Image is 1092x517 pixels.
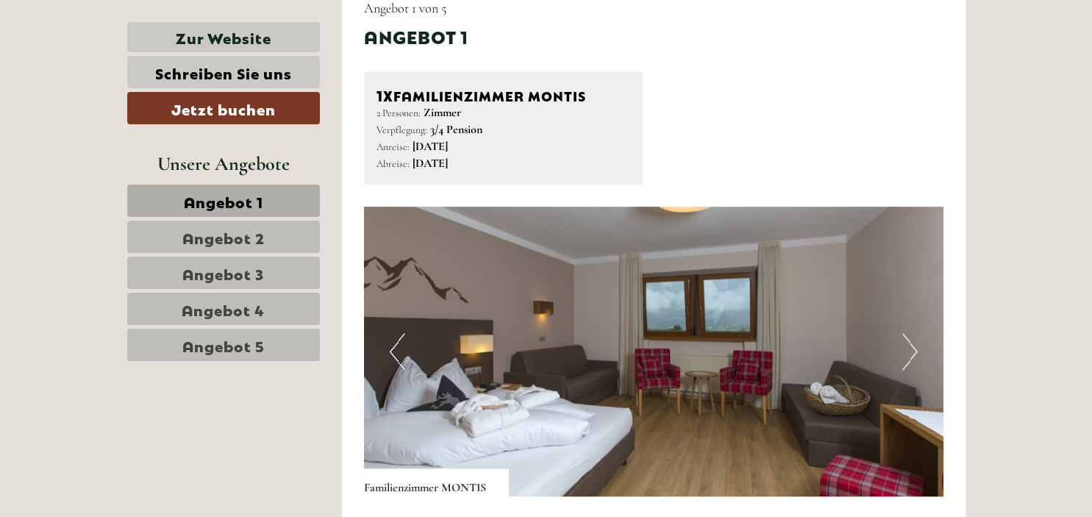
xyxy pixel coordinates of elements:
img: image [364,207,943,496]
button: Next [902,333,918,370]
span: Angebot 2 [182,227,265,247]
small: 2 Personen: [377,107,421,119]
a: Jetzt buchen [127,92,320,124]
button: Senden [477,381,579,413]
span: Angebot 1 [184,190,263,211]
b: [DATE] [413,139,448,154]
a: Schreiben Sie uns [127,56,320,88]
small: Anreise: [377,140,410,153]
div: Guten Tag, wie können wir Ihnen helfen? [11,40,216,85]
span: Angebot 3 [182,263,264,283]
small: Verpflegung: [377,124,427,136]
div: Familienzimmer MONTIS [377,84,630,105]
b: [DATE] [413,156,448,171]
span: Angebot 5 [182,335,265,355]
div: Unsere Angebote [127,150,320,177]
div: Montag [256,11,324,36]
small: 20:07 [22,71,209,82]
div: Familienzimmer MONTIS [364,468,508,496]
b: Zimmer [424,105,461,120]
div: [GEOGRAPHIC_DATA] [22,43,209,54]
small: Abreise: [377,157,410,170]
span: Angebot 4 [182,299,265,319]
b: 1x [377,84,393,104]
div: Angebot 1 [364,24,468,49]
b: 3/4 Pension [430,122,482,137]
a: Zur Website [127,22,320,52]
button: Previous [390,333,405,370]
